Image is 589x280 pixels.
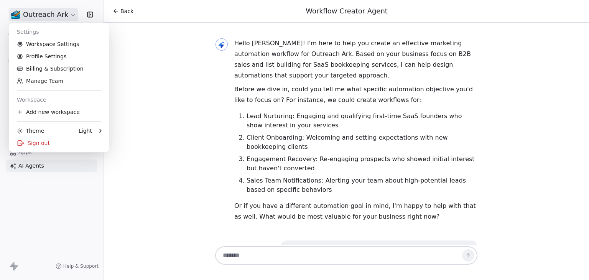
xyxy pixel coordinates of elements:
[79,127,92,135] div: Light
[12,106,106,118] div: Add new workspace
[12,137,106,149] div: Sign out
[12,63,106,75] a: Billing & Subscription
[12,94,106,106] div: Workspace
[12,38,106,50] a: Workspace Settings
[12,26,106,38] div: Settings
[17,127,44,135] div: Theme
[12,50,106,63] a: Profile Settings
[12,75,106,87] a: Manage Team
